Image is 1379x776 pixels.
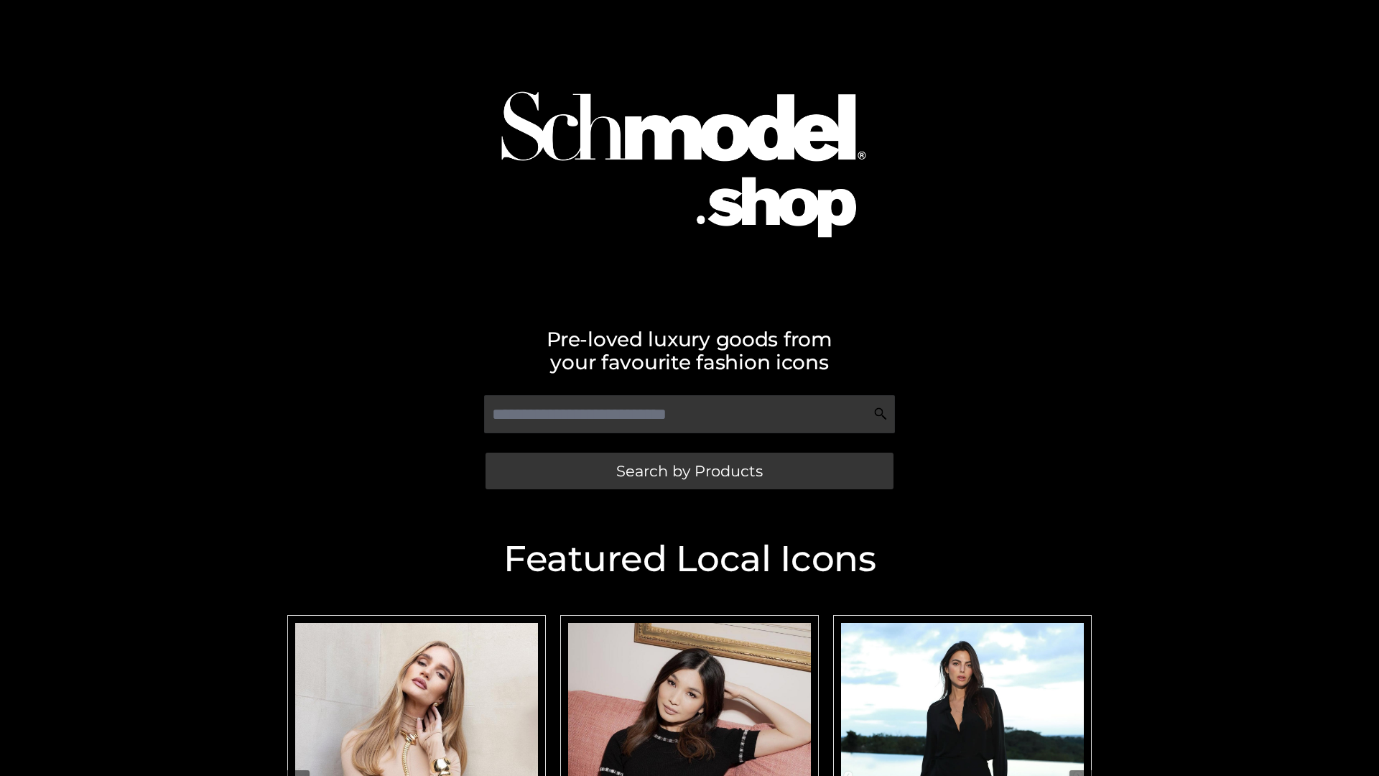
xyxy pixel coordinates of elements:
img: Search Icon [873,407,888,421]
a: Search by Products [486,453,893,489]
span: Search by Products [616,463,763,479]
h2: Pre-loved luxury goods from your favourite fashion icons [280,328,1099,374]
h2: Featured Local Icons​ [280,541,1099,577]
